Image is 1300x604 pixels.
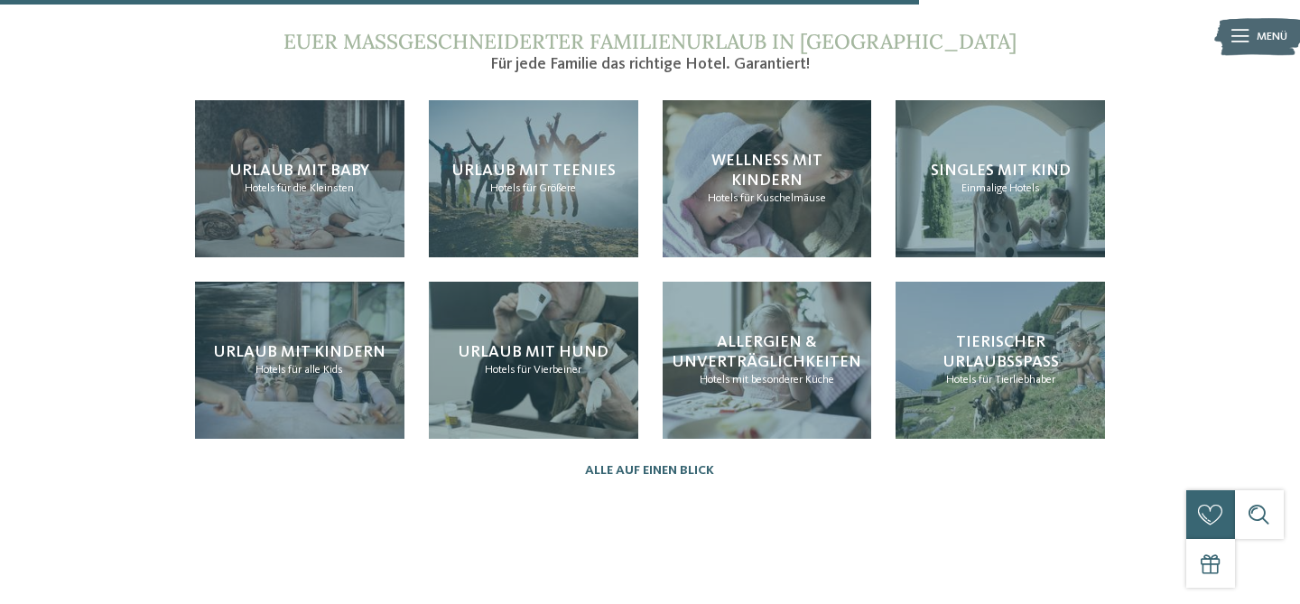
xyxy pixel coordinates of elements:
a: Familienhotel mit Bauernhof: ein Traum wird wahr Urlaub mit Kindern Hotels für alle Kids [195,282,404,439]
a: Familienhotel mit Bauernhof: ein Traum wird wahr Singles mit Kind Einmalige Hotels [896,100,1105,257]
span: für Vierbeiner [517,364,581,376]
span: für die Kleinsten [277,182,354,194]
span: mit besonderer Küche [732,374,834,386]
span: Einmalige [961,182,1007,194]
span: Singles mit Kind [931,163,1071,179]
span: Wellness mit Kindern [711,153,822,189]
span: für Kuschelmäuse [740,192,826,204]
a: Familienhotel mit Bauernhof: ein Traum wird wahr Urlaub mit Baby Hotels für die Kleinsten [195,100,404,257]
span: Tierischer Urlaubsspaß [942,334,1059,370]
span: Hotels [490,182,521,194]
span: Euer maßgeschneiderter Familienurlaub in [GEOGRAPHIC_DATA] [283,28,1017,54]
span: Urlaub mit Teenies [451,163,616,179]
span: Hotels [255,364,286,376]
span: Urlaub mit Baby [229,163,369,179]
span: für Tierliebhaber [979,374,1055,386]
span: für Größere [523,182,576,194]
span: Hotels [708,192,738,204]
span: Allergien & Unverträglichkeiten [672,334,861,370]
span: Hotels [700,374,730,386]
a: Familienhotel mit Bauernhof: ein Traum wird wahr Allergien & Unverträglichkeiten Hotels mit beson... [663,282,872,439]
a: Familienhotel mit Bauernhof: ein Traum wird wahr Urlaub mit Teenies Hotels für Größere [429,100,638,257]
a: Familienhotel mit Bauernhof: ein Traum wird wahr Wellness mit Kindern Hotels für Kuschelmäuse [663,100,872,257]
span: Hotels [946,374,977,386]
span: Urlaub mit Kindern [213,344,385,360]
span: Für jede Familie das richtige Hotel. Garantiert! [490,56,810,72]
span: Urlaub mit Hund [458,344,608,360]
span: Hotels [245,182,275,194]
a: Familienhotel mit Bauernhof: ein Traum wird wahr Tierischer Urlaubsspaß Hotels für Tierliebhaber [896,282,1105,439]
span: Hotels [1009,182,1040,194]
a: Alle auf einen Blick [585,463,714,479]
span: Hotels [485,364,515,376]
a: Familienhotel mit Bauernhof: ein Traum wird wahr Urlaub mit Hund Hotels für Vierbeiner [429,282,638,439]
span: für alle Kids [288,364,343,376]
